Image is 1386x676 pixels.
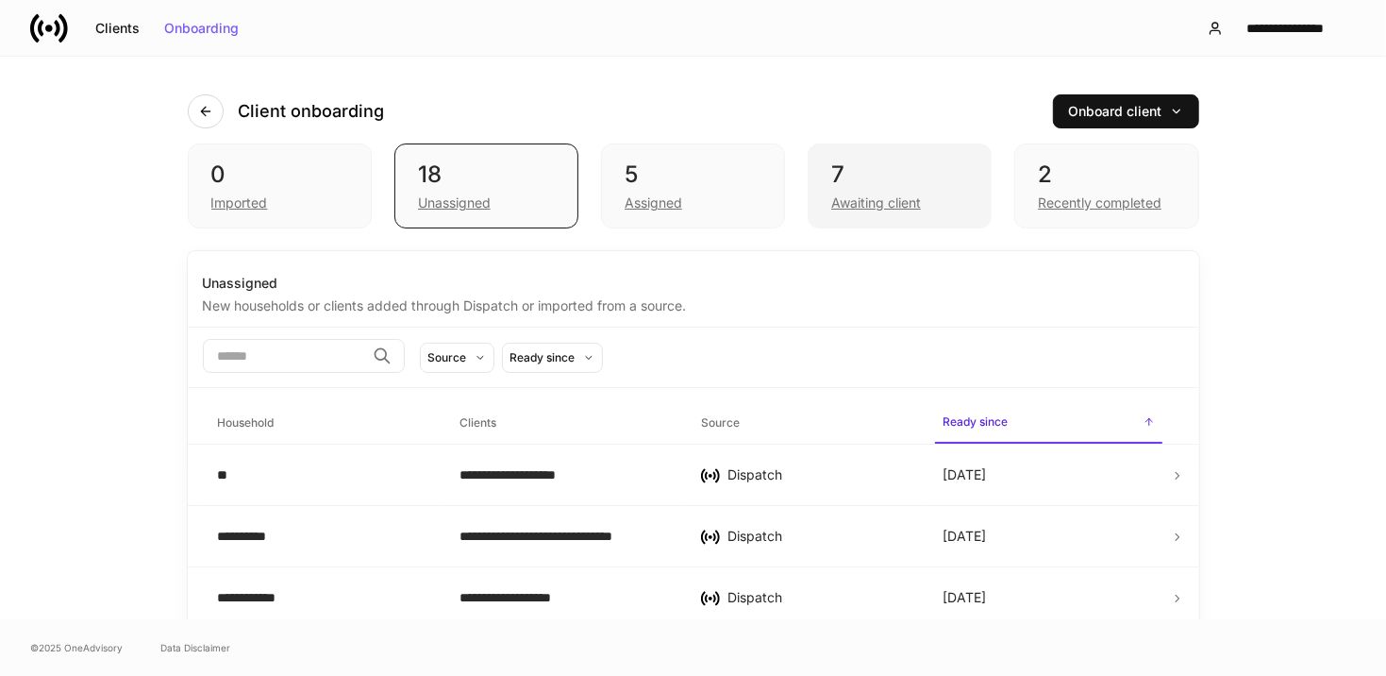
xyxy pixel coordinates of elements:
h6: Ready since [943,413,1008,431]
h4: Client onboarding [239,100,385,123]
a: Data Disclaimer [160,640,230,655]
span: © 2025 OneAdvisory [30,640,123,655]
h6: Source [701,414,740,431]
div: Dispatch [727,465,912,484]
div: Imported [211,194,268,212]
p: [DATE] [943,465,986,484]
div: 2Recently completed [1014,144,1198,228]
div: New households or clients added through Dispatch or imported from a source. [203,293,1184,315]
button: Onboard client [1053,94,1199,128]
div: 18Unassigned [394,144,578,228]
span: Clients [452,404,678,443]
div: 7Awaiting client [808,144,992,228]
div: Source [428,348,467,366]
div: 0 [211,160,348,190]
div: Dispatch [727,588,912,607]
div: 5Assigned [601,144,785,228]
div: Onboard client [1069,105,1183,118]
div: Dispatch [727,527,912,546]
div: Unassigned [418,194,491,212]
div: Awaiting client [831,194,921,212]
div: Ready since [510,348,576,366]
div: Assigned [625,194,682,212]
div: Recently completed [1038,194,1161,212]
span: Household [210,404,437,443]
button: Source [420,343,494,373]
div: 5 [625,160,761,190]
p: [DATE] [943,527,986,546]
div: 2 [1038,160,1175,190]
button: Ready since [502,343,603,373]
div: Onboarding [164,22,239,35]
div: 7 [831,160,968,190]
div: 0Imported [188,144,372,228]
div: 18 [418,160,555,190]
h6: Clients [459,414,496,431]
button: Clients [83,13,152,43]
div: Unassigned [203,274,1184,293]
button: Onboarding [152,13,251,43]
span: Ready since [935,403,1161,444]
p: [DATE] [943,588,986,607]
span: Source [693,404,920,443]
div: Clients [95,22,140,35]
h6: Household [218,414,275,431]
